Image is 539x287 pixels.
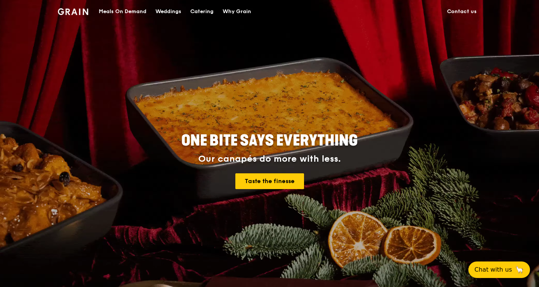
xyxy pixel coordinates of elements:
[515,265,524,274] span: 🦙
[218,0,256,23] a: Why Grain
[474,265,512,274] span: Chat with us
[134,154,405,164] div: Our canapés do more with less.
[443,0,481,23] a: Contact us
[186,0,218,23] a: Catering
[58,8,88,15] img: Grain
[155,0,181,23] div: Weddings
[468,261,530,278] button: Chat with us🦙
[223,0,251,23] div: Why Grain
[151,0,186,23] a: Weddings
[99,0,146,23] div: Meals On Demand
[181,132,358,150] span: ONE BITE SAYS EVERYTHING
[235,173,304,189] a: Taste the finesse
[190,0,214,23] div: Catering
